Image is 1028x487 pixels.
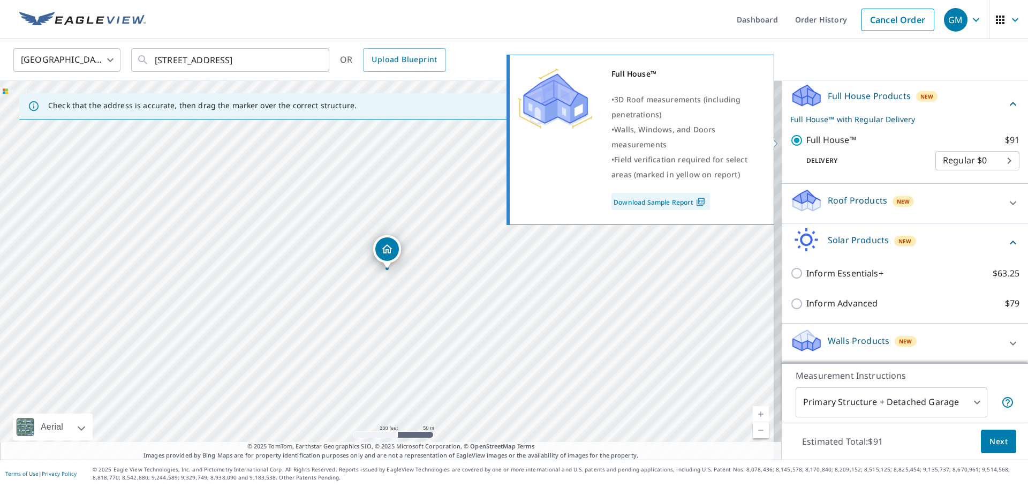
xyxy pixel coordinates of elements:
span: Field verification required for select areas (marked in yellow on report) [611,154,747,179]
a: Current Level 17, Zoom Out [753,422,769,438]
p: Walls Products [828,334,889,347]
div: Aerial [13,414,93,440]
span: 3D Roof measurements (including penetrations) [611,94,740,119]
button: Next [981,430,1016,454]
p: Full House™ with Regular Delivery [790,114,1007,125]
div: Roof ProductsNew [790,188,1019,219]
span: New [899,337,912,346]
img: EV Logo [19,12,146,28]
a: Terms [517,442,535,450]
span: Your report will include the primary structure and a detached garage if one exists. [1001,396,1014,409]
span: Walls, Windows, and Doors measurements [611,124,715,149]
span: New [897,197,910,206]
div: • [611,92,760,122]
p: $63.25 [993,267,1019,280]
p: Solar Products [828,234,889,246]
p: Estimated Total: $91 [793,430,891,453]
div: GM [944,8,967,32]
div: Aerial [37,414,66,440]
a: Terms of Use [5,470,39,477]
div: Primary Structure + Detached Garage [796,387,987,417]
p: | [5,470,77,477]
a: Upload Blueprint [363,48,445,72]
div: Regular $0 [935,146,1019,176]
div: Full House ProductsNewFull House™ with Regular Delivery [790,83,1019,125]
img: Pdf Icon [693,197,708,207]
span: Upload Blueprint [372,53,437,66]
img: Premium [518,66,593,131]
p: Check that the address is accurate, then drag the marker over the correct structure. [48,101,357,110]
input: Search by address or latitude-longitude [155,45,307,75]
p: $91 [1005,133,1019,147]
a: Download Sample Report [611,193,710,210]
div: Dropped pin, building 1, Residential property, 381 Hawkstone Dr NW Calgary, AB T3G 3T7 [373,235,401,268]
a: Current Level 17, Zoom In [753,406,769,422]
div: OR [340,48,446,72]
a: Privacy Policy [42,470,77,477]
span: New [920,92,934,101]
a: Cancel Order [861,9,934,31]
p: Full House Products [828,89,911,102]
p: Full House™ [806,133,856,147]
a: OpenStreetMap [470,442,515,450]
div: • [611,122,760,152]
div: • [611,152,760,182]
span: Next [989,435,1008,448]
p: Measurement Instructions [796,369,1014,382]
p: Roof Products [828,194,887,207]
span: New [898,237,912,245]
div: [GEOGRAPHIC_DATA] [13,45,120,75]
div: Walls ProductsNew [790,328,1019,358]
span: © 2025 TomTom, Earthstar Geographics SIO, © 2025 Microsoft Corporation, © [247,442,535,451]
p: Delivery [790,156,935,166]
p: $79 [1005,297,1019,310]
div: Full House™ [611,66,760,81]
div: Solar ProductsNew [790,228,1019,258]
p: © 2025 Eagle View Technologies, Inc. and Pictometry International Corp. All Rights Reserved. Repo... [93,466,1023,482]
p: Inform Advanced [806,297,878,310]
p: Inform Essentials+ [806,267,883,280]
